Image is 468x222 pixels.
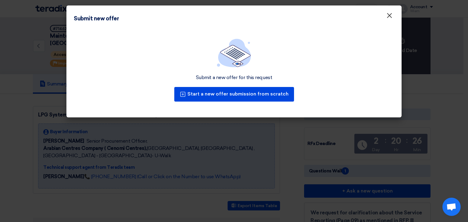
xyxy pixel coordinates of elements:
div: Open chat [442,198,461,216]
img: empty_state_list.svg [217,39,251,67]
button: Start a new offer submission from scratch [174,87,294,102]
div: Submit a new offer for this request [196,75,272,81]
button: Close [381,10,397,22]
div: Submit new offer [74,15,119,23]
span: × [386,11,392,23]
